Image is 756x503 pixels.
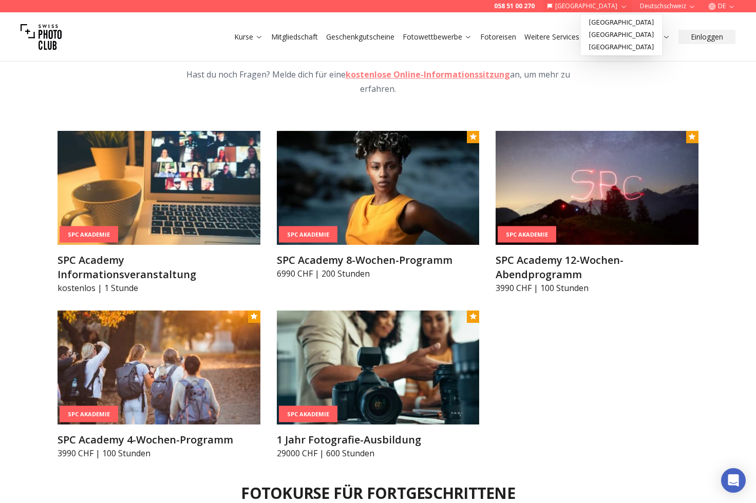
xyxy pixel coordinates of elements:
[230,30,267,44] button: Kurse
[322,30,399,44] button: Geschenkgutscheine
[476,30,520,44] button: Fotoreisen
[58,433,260,447] h3: SPC Academy 4-Wochen-Programm
[277,311,480,459] a: 1 Jahr Fotografie-AusbildungSPC Akademie1 Jahr Fotografie-Ausbildung29000 CHF | 600 Stunden
[277,131,480,245] img: SPC Academy 8-Wochen-Programm
[583,29,660,41] a: [GEOGRAPHIC_DATA]
[181,67,575,96] p: Hast du noch Fragen? Melde dich für eine an, um mehr zu erfahren.
[60,405,118,422] div: SPC Akademie
[58,253,260,282] h3: SPC Academy Informationsveranstaltung
[234,32,263,42] a: Kurse
[678,30,735,44] button: Einloggen
[271,32,318,42] a: Mitgliedschaft
[326,32,394,42] a: Geschenkgutscheine
[399,30,476,44] button: Fotowettbewerbe
[58,131,260,245] img: SPC Academy Informationsveranstaltung
[241,484,515,502] h2: Fotokurse für Fortgeschrittene
[277,311,480,424] img: 1 Jahr Fotografie-Ausbildung
[496,131,698,294] a: SPC Academy 12-Wochen-AbendprogrammSPC AkademieSPC Academy 12-Wochen-Abendprogramm3990 CHF | 100 ...
[277,131,480,280] a: SPC Academy 8-Wochen-ProgrammSPC AkademieSPC Academy 8-Wochen-Programm6990 CHF | 200 Stunden
[496,282,698,294] p: 3990 CHF | 100 Stunden
[346,69,510,80] a: kostenlose Online-Informationssitzung
[480,32,516,42] a: Fotoreisen
[494,2,535,10] a: 058 51 00 270
[279,226,337,243] div: SPC Akademie
[60,226,118,243] div: SPC Akademie
[277,267,480,280] p: 6990 CHF | 200 Stunden
[58,311,260,459] a: SPC Academy 4-Wochen-ProgrammSPC AkademieSPC Academy 4-Wochen-Programm3990 CHF | 100 Stunden
[498,226,556,243] div: SPC Akademie
[21,16,62,57] img: Swiss photo club
[583,16,660,29] a: [GEOGRAPHIC_DATA]
[267,30,322,44] button: Mitgliedschaft
[277,447,480,459] p: 29000 CHF | 600 Stunden
[496,253,698,282] h3: SPC Academy 12-Wochen-Abendprogramm
[583,41,660,53] a: [GEOGRAPHIC_DATA]
[524,32,589,42] a: Weitere Services
[581,14,663,55] div: [GEOGRAPHIC_DATA]
[58,282,260,294] p: kostenlos | 1 Stunde
[277,253,480,267] h3: SPC Academy 8-Wochen-Programm
[279,405,337,422] div: SPC Akademie
[277,433,480,447] h3: 1 Jahr Fotografie-Ausbildung
[520,30,593,44] button: Weitere Services
[58,311,260,424] img: SPC Academy 4-Wochen-Programm
[496,131,698,245] img: SPC Academy 12-Wochen-Abendprogramm
[403,32,472,42] a: Fotowettbewerbe
[721,468,746,493] div: Open Intercom Messenger
[58,131,260,294] a: SPC Academy InformationsveranstaltungSPC AkademieSPC Academy Informationsveranstaltungkostenlos |...
[58,447,260,459] p: 3990 CHF | 100 Stunden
